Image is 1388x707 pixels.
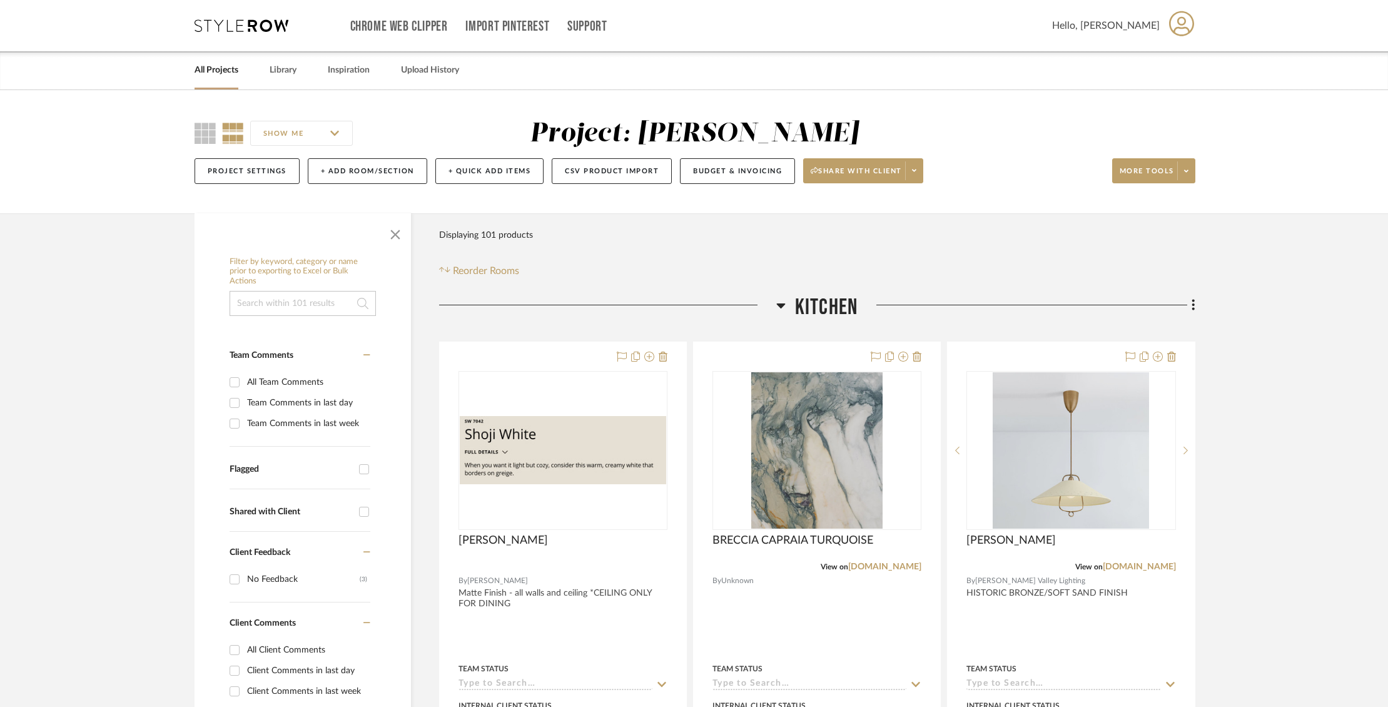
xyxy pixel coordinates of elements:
div: All Team Comments [247,372,367,392]
span: View on [821,563,848,571]
button: Reorder Rooms [439,263,520,278]
span: Client Feedback [230,548,290,557]
a: Support [567,21,607,32]
span: Unknown [721,575,754,587]
input: Type to Search… [712,679,906,691]
span: [PERSON_NAME] [458,534,548,547]
span: Reorder Rooms [453,263,519,278]
span: [PERSON_NAME] Valley Lighting [975,575,1085,587]
span: Kitchen [795,294,858,321]
button: Share with client [803,158,923,183]
div: Displaying 101 products [439,223,533,248]
a: All Projects [195,62,238,79]
span: View on [1075,563,1103,571]
button: Project Settings [195,158,300,184]
span: By [458,575,467,587]
div: Team Status [458,663,509,674]
span: [PERSON_NAME] [966,534,1056,547]
div: Client Comments in last day [247,661,367,681]
a: Import Pinterest [465,21,549,32]
img: Pawley [993,372,1149,529]
a: [DOMAIN_NAME] [1103,562,1176,571]
span: More tools [1120,166,1174,185]
button: CSV Product Import [552,158,672,184]
div: All Client Comments [247,640,367,660]
a: Chrome Web Clipper [350,21,448,32]
div: Team Comments in last day [247,393,367,413]
span: Team Comments [230,351,293,360]
span: By [966,575,975,587]
div: Team Status [712,663,762,674]
a: [DOMAIN_NAME] [848,562,921,571]
h6: Filter by keyword, category or name prior to exporting to Excel or Bulk Actions [230,257,376,287]
span: [PERSON_NAME] [467,575,528,587]
span: Hello, [PERSON_NAME] [1052,18,1160,33]
div: Team Status [966,663,1016,674]
div: No Feedback [247,569,360,589]
span: Client Comments [230,619,296,628]
a: Inspiration [328,62,370,79]
button: Budget & Invoicing [680,158,795,184]
button: More tools [1112,158,1195,183]
span: By [712,575,721,587]
input: Type to Search… [966,679,1160,691]
div: (3) [360,569,367,589]
button: + Quick Add Items [435,158,544,184]
div: Project: [PERSON_NAME] [530,121,859,147]
input: Type to Search… [458,679,652,691]
a: Upload History [401,62,459,79]
div: Flagged [230,464,353,475]
span: Share with client [811,166,902,185]
span: BRECCIA CAPRAIA TURQUOISE [712,534,873,547]
img: BRECCIA CAPRAIA TURQUOISE [751,372,883,529]
img: Shoji White [460,416,666,484]
div: Team Comments in last week [247,414,367,434]
button: + Add Room/Section [308,158,427,184]
input: Search within 101 results [230,291,376,316]
a: Library [270,62,296,79]
div: Shared with Client [230,507,353,517]
div: Client Comments in last week [247,681,367,701]
button: Close [383,220,408,245]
